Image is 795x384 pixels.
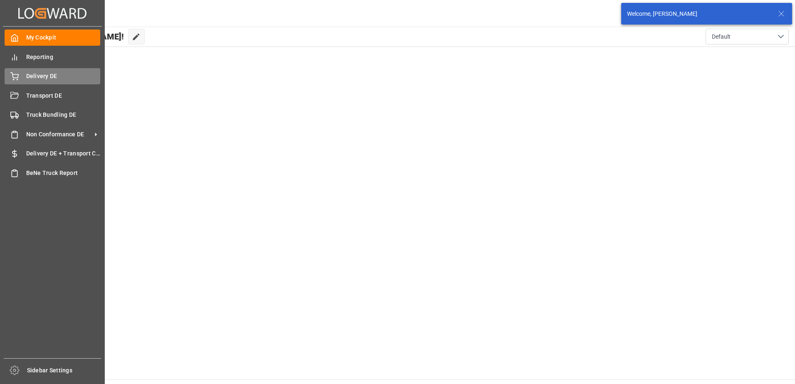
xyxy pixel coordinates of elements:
button: open menu [706,29,789,44]
a: Delivery DE [5,68,100,84]
a: My Cockpit [5,30,100,46]
a: Transport DE [5,87,100,103]
a: Reporting [5,49,100,65]
span: Delivery DE + Transport Cost [26,149,101,158]
span: Transport DE [26,91,101,100]
span: Sidebar Settings [27,366,101,375]
span: Non Conformance DE [26,130,92,139]
span: My Cockpit [26,33,101,42]
a: Delivery DE + Transport Cost [5,145,100,162]
span: Default [712,32,731,41]
div: Welcome, [PERSON_NAME] [627,10,770,18]
span: Reporting [26,53,101,62]
span: Truck Bundling DE [26,111,101,119]
a: Truck Bundling DE [5,107,100,123]
span: Delivery DE [26,72,101,81]
span: Hello [PERSON_NAME]! [35,29,124,44]
a: BeNe Truck Report [5,165,100,181]
span: BeNe Truck Report [26,169,101,177]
